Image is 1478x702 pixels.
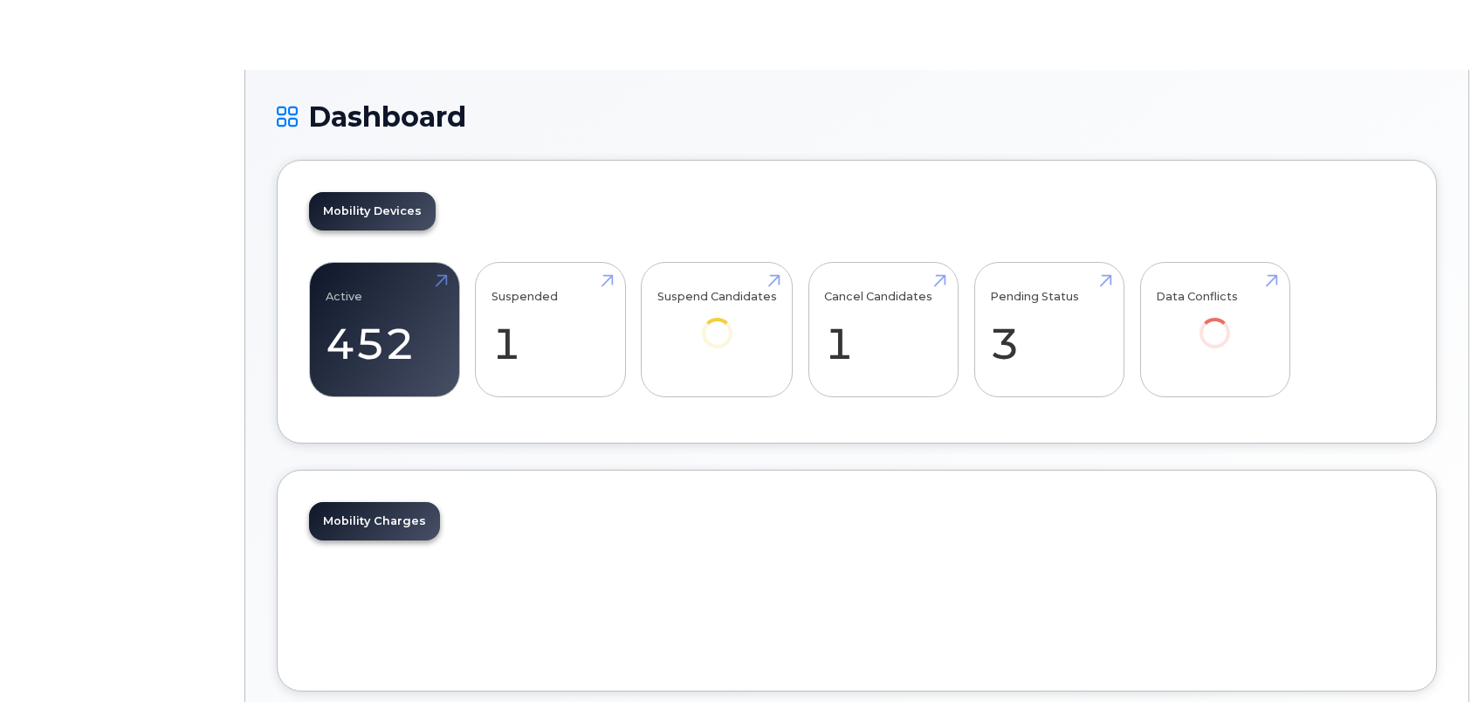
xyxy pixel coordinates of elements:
[492,272,609,388] a: Suspended 1
[309,502,440,540] a: Mobility Charges
[824,272,942,388] a: Cancel Candidates 1
[990,272,1108,388] a: Pending Status 3
[309,192,436,231] a: Mobility Devices
[326,272,443,388] a: Active 452
[1156,272,1274,373] a: Data Conflicts
[657,272,777,373] a: Suspend Candidates
[277,101,1437,132] h1: Dashboard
